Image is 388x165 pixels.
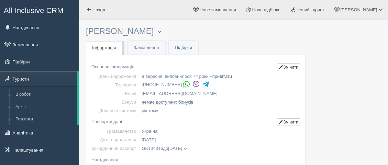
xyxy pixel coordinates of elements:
[128,41,165,55] a: Замовлення
[277,118,300,126] a: Змінити
[297,7,324,12] span: Новий турист
[91,106,139,115] td: Додано у систему
[91,115,139,127] td: Паспортні дані
[142,146,163,151] span: GK134316
[139,72,274,81] td: 8 вересня, виповнилося 74 роки –
[183,81,190,88] img: whatsapp-colored.svg
[12,101,77,113] a: Архів
[91,89,139,98] td: Email
[91,60,139,72] td: Основна інформація
[168,146,182,151] span: [DATE]
[142,108,158,113] span: рік тому
[91,72,139,81] td: День народження
[277,63,300,71] a: Змінити
[92,45,116,50] span: Інформація
[91,127,139,135] td: Громадянство
[91,144,139,153] td: Закордонний паспорт
[200,7,236,12] span: Нове замовлення
[91,153,139,164] td: Нагадування
[86,41,122,55] a: Інформація
[92,7,105,12] span: Назад
[169,41,198,55] a: Підбірки
[86,27,306,36] h3: [PERSON_NAME]
[142,146,187,151] span: до
[139,127,274,135] td: Україна
[12,89,77,101] a: В роботі
[0,0,79,19] a: All-Inclusive CRM
[252,7,281,12] span: Нова підбірка
[91,135,139,144] td: Дата народження
[139,89,274,98] td: [EMAIL_ADDRESS][DOMAIN_NAME]
[142,80,274,90] li: [PHONE_NUMBER]
[212,74,232,79] a: привітати
[142,99,193,105] a: немає доступних бонусів
[142,137,156,142] span: [DATE]
[4,6,64,15] span: All-Inclusive CRM
[202,81,209,88] img: telegram-colored-4375108.svg
[91,81,139,89] td: Телефони
[12,113,77,126] a: Розсилки
[192,81,200,88] img: viber-colored.svg
[340,7,377,12] span: [PERSON_NAME]
[91,98,139,106] td: Бонуси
